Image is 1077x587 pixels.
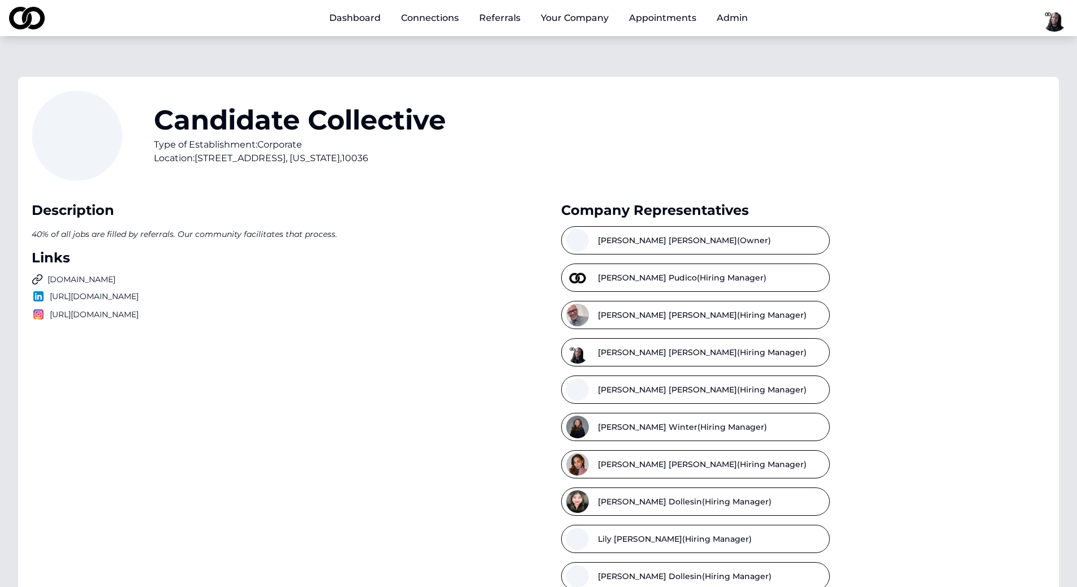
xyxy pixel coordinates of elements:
div: Links [32,249,516,267]
a: Connections [392,7,468,29]
a: [DOMAIN_NAME] [32,274,516,285]
p: 40% of all jobs are filled by referrals. Our community facilitates that process. [32,226,516,242]
img: logo [32,308,45,321]
img: logo [32,290,45,303]
img: 0df83d02-6c0c-435a-9bc9-ceb2b82e77c7-picture-profile_picture.png [566,416,589,438]
img: fc566690-cf65-45d8-a465-1d4f683599e2-basimCC1-profile_picture.png [566,341,589,364]
a: Dashboard [320,7,390,29]
div: Location: [STREET_ADDRESS] , [US_STATE] , 10036 [154,152,446,165]
img: logo [9,7,45,29]
nav: Main [320,7,757,29]
img: 8403e352-10e5-4e27-92ef-779448c4ad7c-Photoroom-20250303_112017-profile_picture.png [566,453,589,476]
button: Admin [708,7,757,29]
div: Type of Establishment: Corporate [154,138,446,152]
a: [URL][DOMAIN_NAME] [32,290,516,303]
h1: Candidate Collective [154,106,446,133]
img: fc566690-cf65-45d8-a465-1d4f683599e2-basimCC1-profile_picture.png [1041,5,1068,32]
img: c5a994b8-1df4-4c55-a0c5-fff68abd3c00-Kim%20Headshot-profile_picture.jpg [566,490,589,513]
button: [PERSON_NAME] [PERSON_NAME](Hiring Manager) [561,338,830,366]
button: Lily [PERSON_NAME](Hiring Manager) [561,525,830,553]
button: [PERSON_NAME] [PERSON_NAME](Owner) [561,226,830,254]
div: Description [32,201,516,219]
a: [URL][DOMAIN_NAME] [32,308,516,321]
img: 2fb9f752-7932-4bfa-8255-0bdd552e1fda-IMG_9951-profile_picture.jpeg [566,304,589,326]
a: Referrals [470,7,529,29]
button: [PERSON_NAME] [PERSON_NAME](Hiring Manager) [561,450,830,478]
a: Appointments [620,7,705,29]
button: [PERSON_NAME] Pudico(Hiring Manager) [561,264,830,292]
button: [PERSON_NAME] [PERSON_NAME](Hiring Manager) [561,375,830,404]
div: Company Representatives [561,201,1045,219]
button: Your Company [532,7,618,29]
button: [PERSON_NAME] Winter(Hiring Manager) [561,413,830,441]
button: [PERSON_NAME] [PERSON_NAME](Hiring Manager) [561,301,830,329]
img: 126d1970-4131-4eca-9e04-994076d8ae71-2-profile_picture.jpeg [566,266,589,289]
button: [PERSON_NAME] Dollesin(Hiring Manager) [561,487,830,516]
